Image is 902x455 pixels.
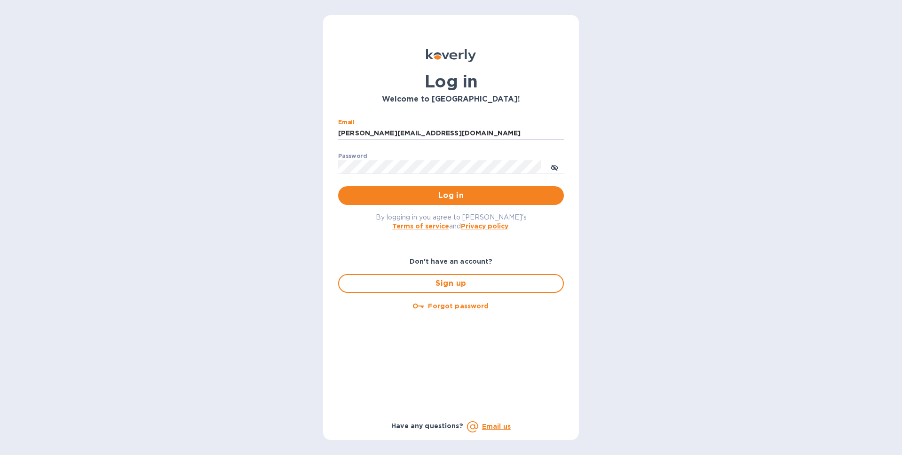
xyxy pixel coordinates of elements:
span: Log in [346,190,556,201]
button: Sign up [338,274,564,293]
label: Password [338,153,367,159]
span: By logging in you agree to [PERSON_NAME]'s and . [376,213,527,230]
input: Enter email address [338,126,564,141]
span: Sign up [347,278,555,289]
a: Terms of service [392,222,449,230]
u: Forgot password [428,302,489,310]
b: Don't have an account? [410,258,493,265]
a: Privacy policy [461,222,508,230]
h1: Log in [338,71,564,91]
button: toggle password visibility [545,157,564,176]
h3: Welcome to [GEOGRAPHIC_DATA]! [338,95,564,104]
img: Koverly [426,49,476,62]
b: Have any questions? [391,422,463,430]
button: Log in [338,186,564,205]
label: Email [338,119,355,125]
a: Email us [482,423,511,430]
